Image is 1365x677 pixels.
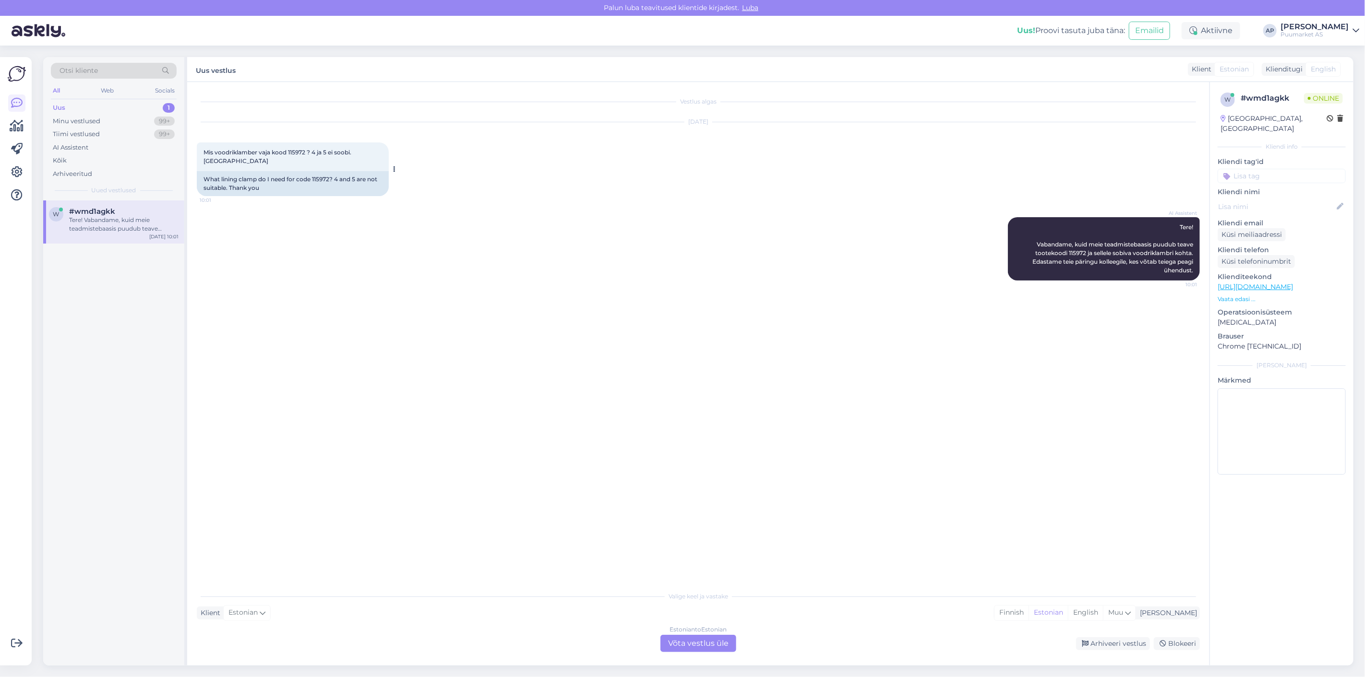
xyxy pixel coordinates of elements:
p: [MEDICAL_DATA] [1218,317,1346,327]
div: Estonian [1029,606,1068,620]
span: w [53,210,60,218]
div: [DATE] [197,117,1200,126]
span: Otsi kliente [60,66,98,76]
span: Luba [739,3,761,12]
p: Klienditeekond [1218,272,1346,282]
div: English [1068,606,1103,620]
p: Kliendi nimi [1218,187,1346,197]
span: Estonian [228,607,258,618]
div: Proovi tasuta juba täna: [1017,25,1125,36]
div: Klient [1188,64,1211,74]
input: Lisa tag [1218,169,1346,183]
div: Puumarket AS [1281,31,1349,38]
div: Küsi meiliaadressi [1218,228,1286,241]
div: [PERSON_NAME] [1281,23,1349,31]
div: # wmd1agkk [1241,93,1304,104]
p: Vaata edasi ... [1218,295,1346,303]
a: [URL][DOMAIN_NAME] [1218,282,1293,291]
div: Finnish [994,606,1029,620]
div: Uus [53,103,65,113]
div: [DATE] 10:01 [149,233,179,240]
div: Kõik [53,156,67,165]
b: Uus! [1017,26,1035,35]
p: Kliendi tag'id [1218,157,1346,167]
span: Mis voodriklamber vaja kood 115972 ? 4 ja 5 ei soobi. [GEOGRAPHIC_DATA] [204,149,353,164]
p: Kliendi telefon [1218,245,1346,255]
div: 1 [163,103,175,113]
div: What lining clamp do I need for code 115972? 4 and 5 are not suitable. Thank you [197,171,389,196]
img: Askly Logo [8,65,26,83]
span: Muu [1108,608,1123,617]
div: [PERSON_NAME] [1218,361,1346,370]
div: Arhiveeri vestlus [1076,637,1150,650]
span: Estonian [1220,64,1249,74]
div: [PERSON_NAME] [1136,608,1197,618]
div: 99+ [154,117,175,126]
span: Uued vestlused [92,186,136,195]
div: Minu vestlused [53,117,100,126]
button: Emailid [1129,22,1170,40]
div: [GEOGRAPHIC_DATA], [GEOGRAPHIC_DATA] [1221,114,1327,134]
span: 10:01 [1161,281,1197,288]
div: Socials [153,84,177,97]
label: Uus vestlus [196,63,236,76]
p: Märkmed [1218,375,1346,385]
div: Tiimi vestlused [53,129,100,139]
p: Operatsioonisüsteem [1218,307,1346,317]
span: AI Assistent [1161,210,1197,217]
div: Võta vestlus üle [660,635,736,652]
span: w [1225,96,1231,103]
div: Aktiivne [1182,22,1240,39]
div: Tere! Vabandame, kuid meie teadmistebaasis puudub teave tootekoodi 115972 ja sellele sobiva voodr... [69,216,179,233]
span: English [1311,64,1336,74]
p: Kliendi email [1218,218,1346,228]
input: Lisa nimi [1218,201,1335,212]
p: Chrome [TECHNICAL_ID] [1218,341,1346,351]
p: Brauser [1218,331,1346,341]
div: Küsi telefoninumbrit [1218,255,1295,268]
div: All [51,84,62,97]
div: Vestlus algas [197,97,1200,106]
div: Klienditugi [1262,64,1303,74]
div: Arhiveeritud [53,169,92,179]
span: Online [1304,93,1343,104]
div: Blokeeri [1154,637,1200,650]
div: AI Assistent [53,143,88,152]
a: [PERSON_NAME]Puumarket AS [1281,23,1359,38]
div: AP [1263,24,1277,37]
span: 10:01 [200,197,236,204]
div: Kliendi info [1218,142,1346,151]
div: Klient [197,608,220,618]
div: Web [99,84,116,97]
div: Estonian to Estonian [670,625,727,634]
span: #wmd1agkk [69,207,115,216]
div: 99+ [154,129,175,139]
div: Valige keel ja vastake [197,592,1200,601]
